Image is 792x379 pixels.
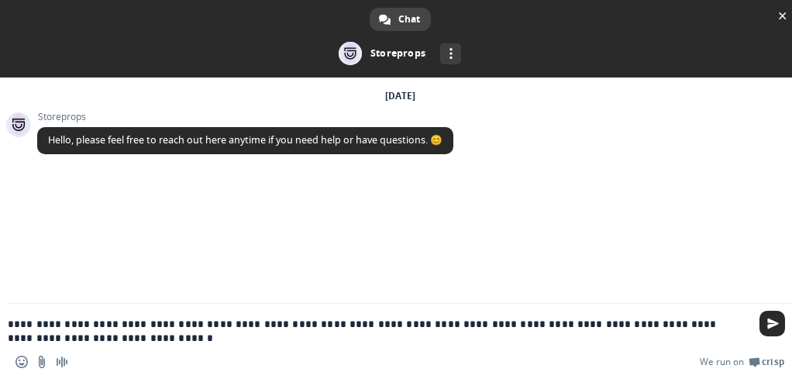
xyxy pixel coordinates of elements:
span: Crisp [762,356,784,368]
span: Send a file [36,356,48,368]
span: Insert an emoji [15,356,28,368]
span: Chat [398,8,420,31]
div: Chat [370,8,431,31]
span: Close chat [774,8,790,24]
span: Hello, please feel free to reach out here anytime if you need help or have questions. 😊 [48,133,442,146]
div: More channels [440,43,461,64]
div: [DATE] [385,91,415,101]
span: Storeprops [37,112,453,122]
span: Audio message [56,356,68,368]
span: Send [759,311,785,336]
span: We run on [700,356,744,368]
textarea: Compose your message... [8,317,742,345]
a: We run onCrisp [700,356,784,368]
